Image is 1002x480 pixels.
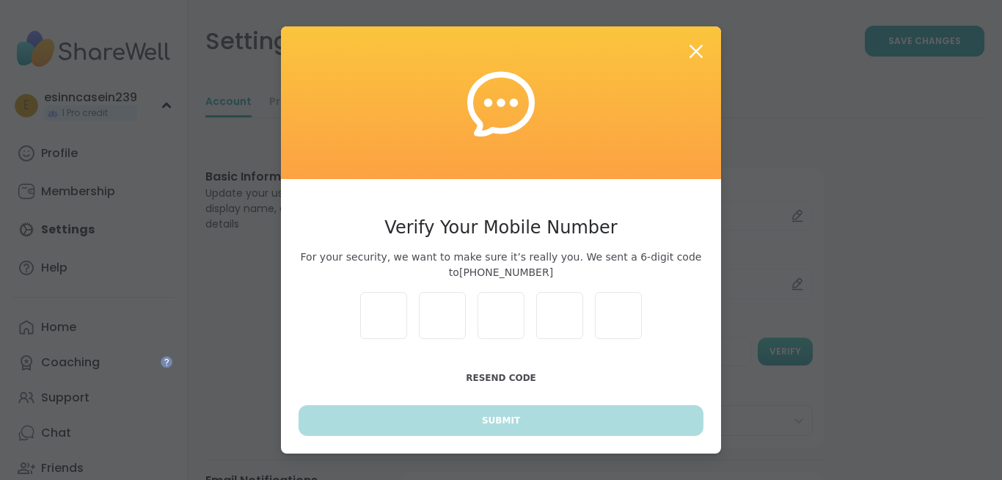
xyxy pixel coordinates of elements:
span: For your security, we want to make sure it’s really you. We sent a 6-digit code to [PHONE_NUMBER] [299,250,703,280]
span: Submit [482,414,520,427]
h3: Verify Your Mobile Number [299,214,703,241]
iframe: Spotlight [161,356,172,368]
span: Resend Code [466,373,536,383]
button: Resend Code [299,363,703,393]
button: Submit [299,405,703,436]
